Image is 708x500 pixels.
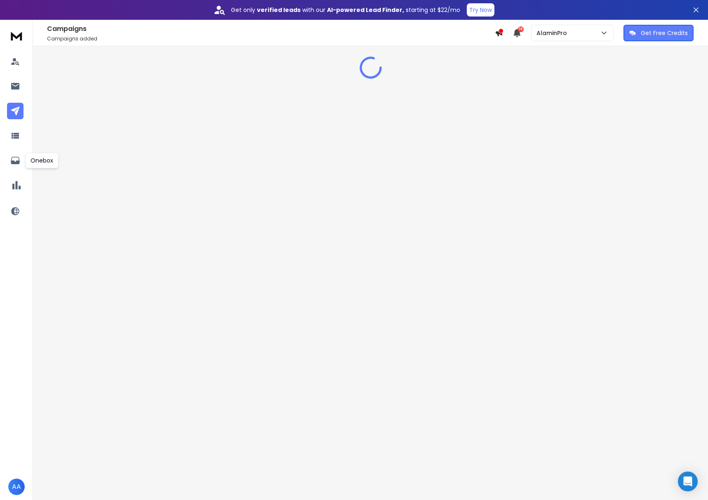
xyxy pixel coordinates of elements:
p: Try Now [469,6,492,14]
button: AA [8,479,25,495]
div: Open Intercom Messenger [678,472,698,491]
button: Get Free Credits [623,25,694,41]
p: Get only with our starting at $22/mo [231,6,460,14]
strong: verified leads [257,6,301,14]
h1: Campaigns [47,24,495,34]
p: Campaigns added [47,35,495,42]
button: Try Now [467,3,494,17]
p: AlaminPro [536,29,570,37]
p: Get Free Credits [641,29,688,37]
strong: AI-powered Lead Finder, [327,6,404,14]
div: Onebox [25,153,59,168]
span: 16 [518,26,524,32]
img: logo [8,28,25,43]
